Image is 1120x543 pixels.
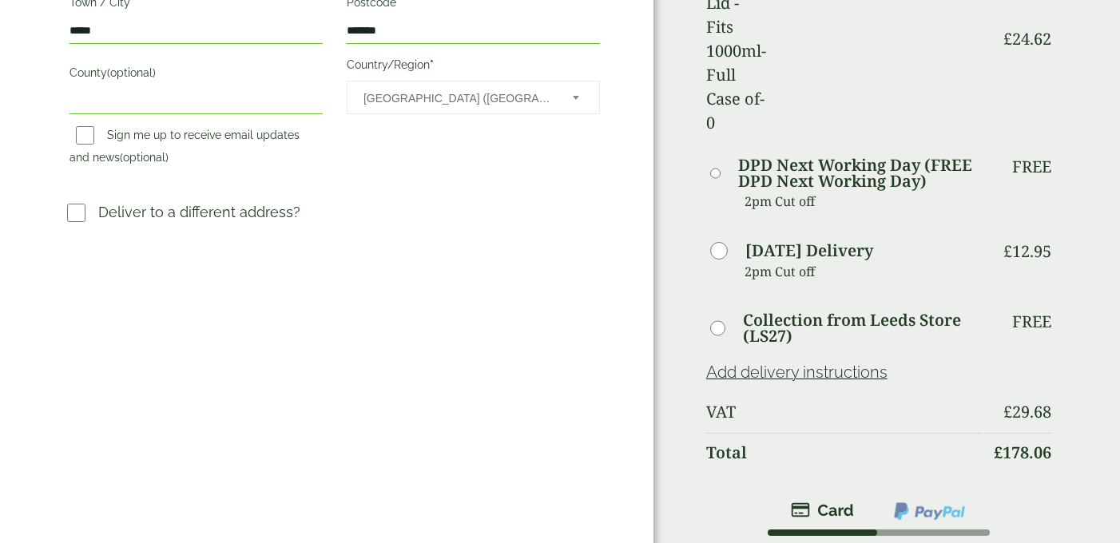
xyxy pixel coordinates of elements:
span: Country/Region [347,81,600,114]
label: Sign me up to receive email updates and news [70,129,300,168]
img: ppcp-gateway.png [892,501,967,521]
bdi: 178.06 [994,442,1051,463]
input: Sign me up to receive email updates and news(optional) [76,126,94,145]
bdi: 24.62 [1003,28,1051,50]
img: stripe.png [791,501,854,520]
label: Collection from Leeds Store (LS27) [743,312,983,344]
span: £ [994,442,1003,463]
label: DPD Next Working Day (FREE DPD Next Working Day) [738,157,983,189]
span: (optional) [107,66,156,79]
label: County [70,61,323,89]
p: 2pm Cut off [745,189,983,213]
bdi: 12.95 [1003,240,1051,262]
span: £ [1003,401,1012,422]
p: 2pm Cut off [745,260,983,283]
p: Free [1012,157,1051,176]
span: United Kingdom (UK) [363,81,551,115]
bdi: 29.68 [1003,401,1051,422]
label: [DATE] Delivery [745,243,873,259]
p: Free [1012,312,1051,331]
span: £ [1003,240,1012,262]
label: Country/Region [347,54,600,81]
span: (optional) [120,151,169,164]
span: £ [1003,28,1012,50]
th: VAT [706,393,983,431]
th: Total [706,433,983,472]
a: Add delivery instructions [706,363,888,382]
abbr: required [430,58,434,71]
p: Deliver to a different address? [98,201,300,223]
